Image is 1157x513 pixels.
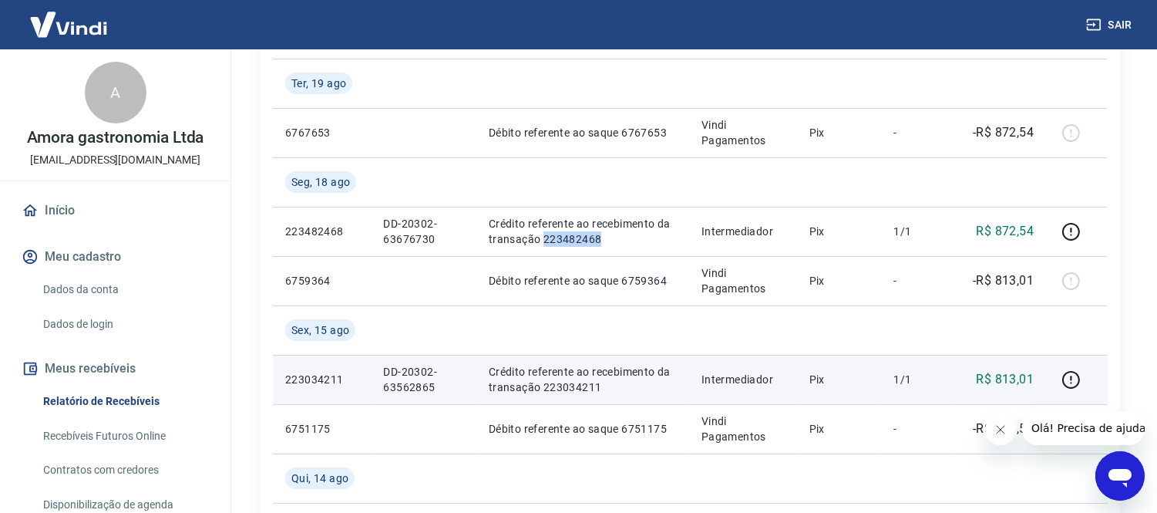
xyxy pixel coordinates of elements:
[809,224,869,239] p: Pix
[893,125,939,140] p: -
[37,274,212,305] a: Dados da conta
[285,372,358,387] p: 223034211
[285,125,358,140] p: 6767653
[809,125,869,140] p: Pix
[37,420,212,452] a: Recebíveis Futuros Online
[291,76,346,91] span: Ter, 19 ago
[893,224,939,239] p: 1/1
[977,370,1034,389] p: R$ 813,01
[18,352,212,386] button: Meus recebíveis
[893,421,939,437] p: -
[489,364,677,395] p: Crédito referente ao recebimento da transação 223034211
[37,309,212,340] a: Dados de login
[489,273,677,289] p: Débito referente ao saque 6759364
[285,273,358,289] p: 6759364
[291,471,348,486] span: Qui, 14 ago
[27,130,204,146] p: Amora gastronomia Ltda
[291,322,349,338] span: Sex, 15 ago
[973,420,1034,438] p: -R$ 264,57
[291,174,350,190] span: Seg, 18 ago
[489,421,677,437] p: Débito referente ao saque 6751175
[809,273,869,289] p: Pix
[1083,11,1139,39] button: Sair
[701,265,785,296] p: Vindi Pagamentos
[18,194,212,228] a: Início
[9,11,129,23] span: Olá! Precisa de ajuda?
[973,272,1034,290] p: -R$ 813,01
[383,364,463,395] p: DD-20302-63562865
[285,421,358,437] p: 6751175
[1095,451,1145,501] iframe: Botão para abrir a janela de mensagens
[37,454,212,486] a: Contratos com credores
[285,224,358,239] p: 223482468
[701,413,785,444] p: Vindi Pagamentos
[977,222,1034,241] p: R$ 872,54
[701,372,785,387] p: Intermediador
[985,414,1016,445] iframe: Fechar mensagem
[489,216,677,247] p: Crédito referente ao recebimento da transação 223482468
[809,372,869,387] p: Pix
[1022,411,1145,445] iframe: Mensagem da empresa
[973,123,1034,142] p: -R$ 872,54
[18,240,212,274] button: Meu cadastro
[893,372,939,387] p: 1/1
[85,62,146,123] div: A
[701,117,785,148] p: Vindi Pagamentos
[893,273,939,289] p: -
[701,224,785,239] p: Intermediador
[30,152,200,168] p: [EMAIL_ADDRESS][DOMAIN_NAME]
[809,421,869,437] p: Pix
[37,386,212,417] a: Relatório de Recebíveis
[489,125,677,140] p: Débito referente ao saque 6767653
[383,216,463,247] p: DD-20302-63676730
[18,1,119,48] img: Vindi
